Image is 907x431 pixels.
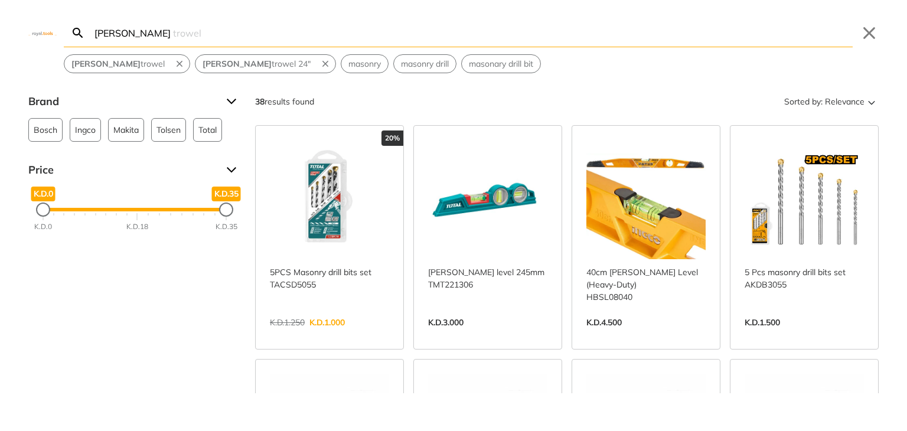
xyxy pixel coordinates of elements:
strong: 38 [255,96,265,107]
button: Select suggestion: masonry [341,55,388,73]
span: trowel 24" [203,58,311,70]
div: 20% [381,130,403,146]
button: Remove suggestion: Mason trowel 24" [318,55,335,73]
div: results found [255,92,314,111]
button: Select suggestion: masonary drill bit [462,55,540,73]
span: Total [198,119,217,141]
img: Close [28,30,57,35]
div: Suggestion: masonary drill bit [461,54,541,73]
div: Minimum Price [36,203,50,217]
button: Sorted by:Relevance Sort [782,92,879,111]
button: Makita [108,118,144,142]
svg: Remove suggestion: Mason trowel 24" [320,58,331,69]
button: Remove suggestion: Mason trowel [172,55,190,73]
div: Suggestion: Mason trowel [64,54,190,73]
div: Maximum Price [219,203,233,217]
button: Total [193,118,222,142]
span: masonary drill bit [469,58,533,70]
svg: Sort [864,94,879,109]
div: K.D.18 [126,221,148,232]
button: Close [860,24,879,43]
button: Select suggestion: Mason trowel 24" [195,55,318,73]
button: Select suggestion: Mason trowel [64,55,172,73]
div: Suggestion: Mason trowel 24" [195,54,336,73]
span: Brand [28,92,217,111]
span: Bosch [34,119,57,141]
svg: Search [71,26,85,40]
input: Search… [92,19,853,47]
div: K.D.35 [216,221,237,232]
div: K.D.0 [34,221,52,232]
span: trowel [71,58,165,70]
button: Bosch [28,118,63,142]
span: masonry [348,58,381,70]
div: Suggestion: masonry [341,54,389,73]
span: Relevance [825,92,864,111]
strong: [PERSON_NAME] [203,58,272,69]
strong: [PERSON_NAME] [71,58,141,69]
div: Suggestion: masonry drill [393,54,456,73]
span: masonry drill [401,58,449,70]
span: Tolsen [156,119,181,141]
button: Ingco [70,118,101,142]
button: Tolsen [151,118,186,142]
button: Select suggestion: masonry drill [394,55,456,73]
span: Ingco [75,119,96,141]
span: Price [28,161,217,179]
span: Makita [113,119,139,141]
svg: Remove suggestion: Mason trowel [174,58,185,69]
